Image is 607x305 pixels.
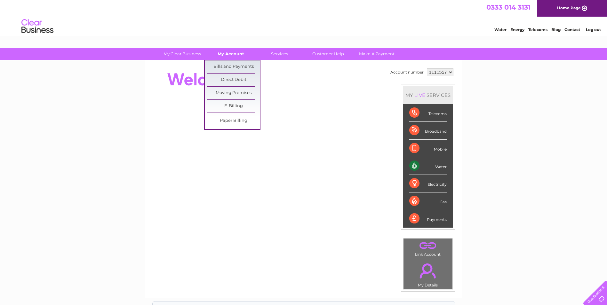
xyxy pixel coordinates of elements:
[302,48,355,60] a: Customer Help
[564,27,580,32] a: Contact
[153,4,455,31] div: Clear Business is a trading name of Verastar Limited (registered in [GEOGRAPHIC_DATA] No. 3667643...
[207,100,260,113] a: E-Billing
[207,74,260,86] a: Direct Debit
[207,60,260,73] a: Bills and Payments
[403,86,453,104] div: MY SERVICES
[389,67,425,78] td: Account number
[207,87,260,99] a: Moving Premises
[204,48,257,60] a: My Account
[403,238,453,258] td: Link Account
[528,27,547,32] a: Telecoms
[413,92,427,98] div: LIVE
[409,175,447,192] div: Electricity
[405,260,451,282] a: .
[486,3,531,11] a: 0333 014 3131
[409,104,447,122] div: Telecoms
[409,210,447,227] div: Payments
[156,48,209,60] a: My Clear Business
[207,114,260,127] a: Paper Billing
[586,27,601,32] a: Log out
[409,192,447,210] div: Gas
[405,240,451,251] a: .
[409,122,447,139] div: Broadband
[510,27,524,32] a: Energy
[409,157,447,175] div: Water
[350,48,403,60] a: Make A Payment
[494,27,507,32] a: Water
[551,27,561,32] a: Blog
[409,140,447,157] div: Mobile
[21,17,54,36] img: logo.png
[253,48,306,60] a: Services
[403,258,453,289] td: My Details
